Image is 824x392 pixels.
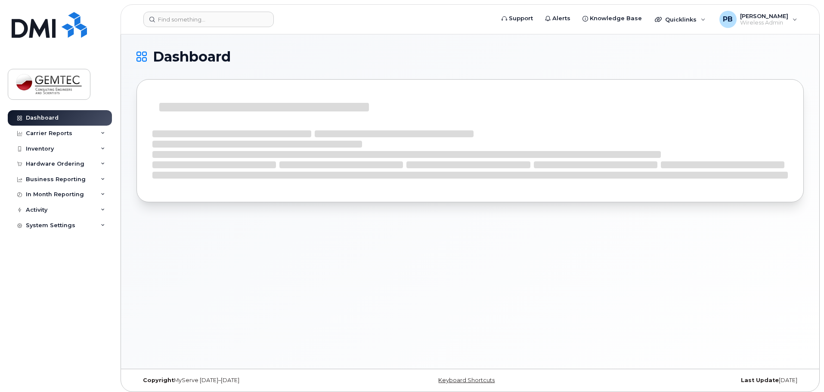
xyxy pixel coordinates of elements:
strong: Last Update [741,377,779,383]
a: Keyboard Shortcuts [438,377,495,383]
strong: Copyright [143,377,174,383]
div: [DATE] [581,377,804,384]
span: Dashboard [153,50,231,63]
div: MyServe [DATE]–[DATE] [136,377,359,384]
